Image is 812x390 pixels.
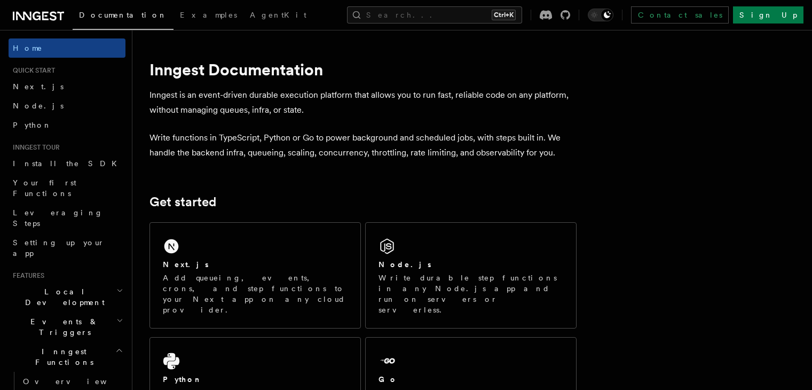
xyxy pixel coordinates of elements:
[631,6,729,24] a: Contact sales
[9,96,125,115] a: Node.js
[23,377,133,386] span: Overview
[492,10,516,20] kbd: Ctrl+K
[13,178,76,198] span: Your first Functions
[79,11,167,19] span: Documentation
[9,115,125,135] a: Python
[9,203,125,233] a: Leveraging Steps
[9,233,125,263] a: Setting up your app
[163,374,202,385] h2: Python
[9,286,116,308] span: Local Development
[243,3,313,29] a: AgentKit
[149,194,216,209] a: Get started
[9,143,60,152] span: Inngest tour
[9,346,115,368] span: Inngest Functions
[13,102,64,110] span: Node.js
[13,43,43,53] span: Home
[9,38,125,58] a: Home
[9,342,125,372] button: Inngest Functions
[9,312,125,342] button: Events & Triggers
[9,271,44,280] span: Features
[180,11,237,19] span: Examples
[347,6,522,24] button: Search...Ctrl+K
[9,66,55,75] span: Quick start
[163,272,348,315] p: Add queueing, events, crons, and step functions to your Next app on any cloud provider.
[9,316,116,338] span: Events & Triggers
[379,374,398,385] h2: Go
[149,130,577,160] p: Write functions in TypeScript, Python or Go to power background and scheduled jobs, with steps bu...
[250,11,306,19] span: AgentKit
[13,238,105,258] span: Setting up your app
[149,88,577,118] p: Inngest is an event-driven durable execution platform that allows you to run fast, reliable code ...
[13,82,64,91] span: Next.js
[13,159,123,168] span: Install the SDK
[73,3,174,30] a: Documentation
[9,173,125,203] a: Your first Functions
[13,121,52,129] span: Python
[379,259,431,270] h2: Node.js
[149,60,577,79] h1: Inngest Documentation
[13,208,103,228] span: Leveraging Steps
[149,222,361,329] a: Next.jsAdd queueing, events, crons, and step functions to your Next app on any cloud provider.
[9,282,125,312] button: Local Development
[9,154,125,173] a: Install the SDK
[174,3,243,29] a: Examples
[365,222,577,329] a: Node.jsWrite durable step functions in any Node.js app and run on servers or serverless.
[163,259,209,270] h2: Next.js
[9,77,125,96] a: Next.js
[733,6,803,24] a: Sign Up
[379,272,563,315] p: Write durable step functions in any Node.js app and run on servers or serverless.
[588,9,613,21] button: Toggle dark mode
